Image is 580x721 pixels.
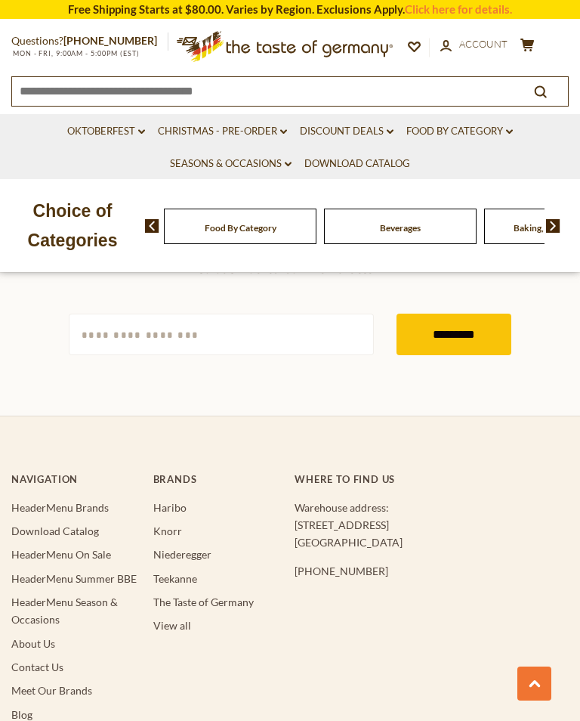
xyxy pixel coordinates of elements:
h3: Subscribe to our newsletter! [69,253,511,276]
p: Warehouse address: [STREET_ADDRESS] [GEOGRAPHIC_DATA] [295,499,493,552]
span: Account [459,38,507,50]
a: HeaderMenu Brands [11,501,109,514]
a: HeaderMenu Season & Occasions [11,596,118,626]
a: [PHONE_NUMBER] [63,34,157,47]
a: Discount Deals [300,123,393,140]
a: Niederegger [153,548,211,561]
a: Download Catalog [11,525,99,537]
a: Download Catalog [304,156,410,172]
span: MON - FRI, 9:00AM - 5:00PM (EST) [11,49,140,57]
a: Beverages [380,222,421,234]
a: Blog [11,708,32,721]
h4: Brands [153,473,285,485]
a: About Us [11,637,55,650]
a: The Taste of Germany [153,596,254,608]
a: Meet Our Brands [11,684,92,697]
h4: Navigation [11,473,143,485]
a: Haribo [153,501,187,514]
a: Seasons & Occasions [170,156,292,172]
a: Teekanne [153,572,197,585]
img: previous arrow [145,219,159,233]
a: HeaderMenu Summer BBE [11,572,137,585]
a: Knorr [153,525,182,537]
a: Account [440,36,507,53]
p: Questions? [11,32,168,51]
img: next arrow [546,219,560,233]
a: HeaderMenu On Sale [11,548,111,561]
a: Contact Us [11,661,63,673]
a: Food By Category [205,222,276,234]
a: Food By Category [406,123,513,140]
a: Click here for details. [405,2,512,16]
a: [PHONE_NUMBER] [295,565,388,577]
a: View all [153,619,191,632]
h4: Where to find us [295,473,493,485]
a: Oktoberfest [67,123,145,140]
a: Christmas - PRE-ORDER [158,123,287,140]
